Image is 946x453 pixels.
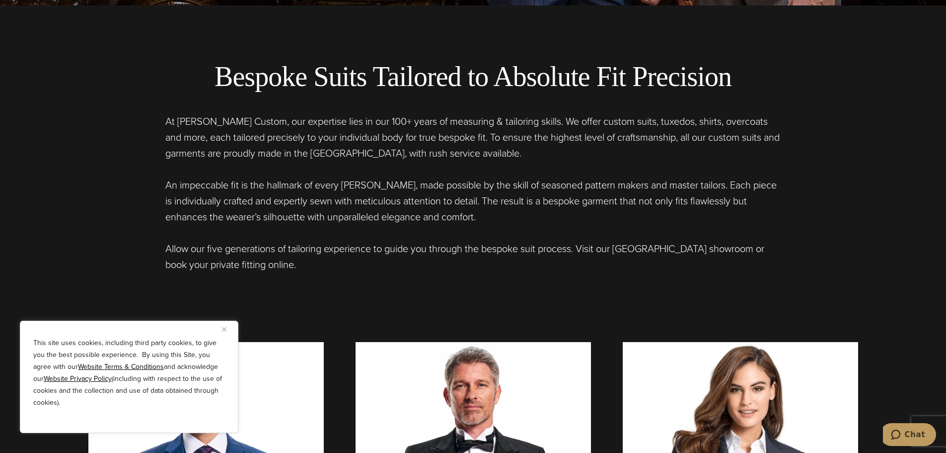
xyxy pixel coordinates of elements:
h2: Bespoke Suits Tailored to Absolute Fit Precision [78,60,868,93]
p: This site uses cookies, including third party cookies, to give you the best possible experience. ... [33,337,225,409]
p: At [PERSON_NAME] Custom, our expertise lies in our 100+ years of measuring & tailoring skills. We... [165,113,781,161]
p: Allow our five generations of tailoring experience to guide you through the bespoke suit process.... [165,241,781,272]
p: An impeccable fit is the hallmark of every [PERSON_NAME], made possible by the skill of seasoned ... [165,177,781,225]
a: Website Terms & Conditions [78,362,164,372]
button: Close [222,323,234,335]
img: Close [222,327,226,332]
a: Website Privacy Policy [44,373,112,384]
iframe: Opens a widget where you can chat to one of our agents [883,423,936,448]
